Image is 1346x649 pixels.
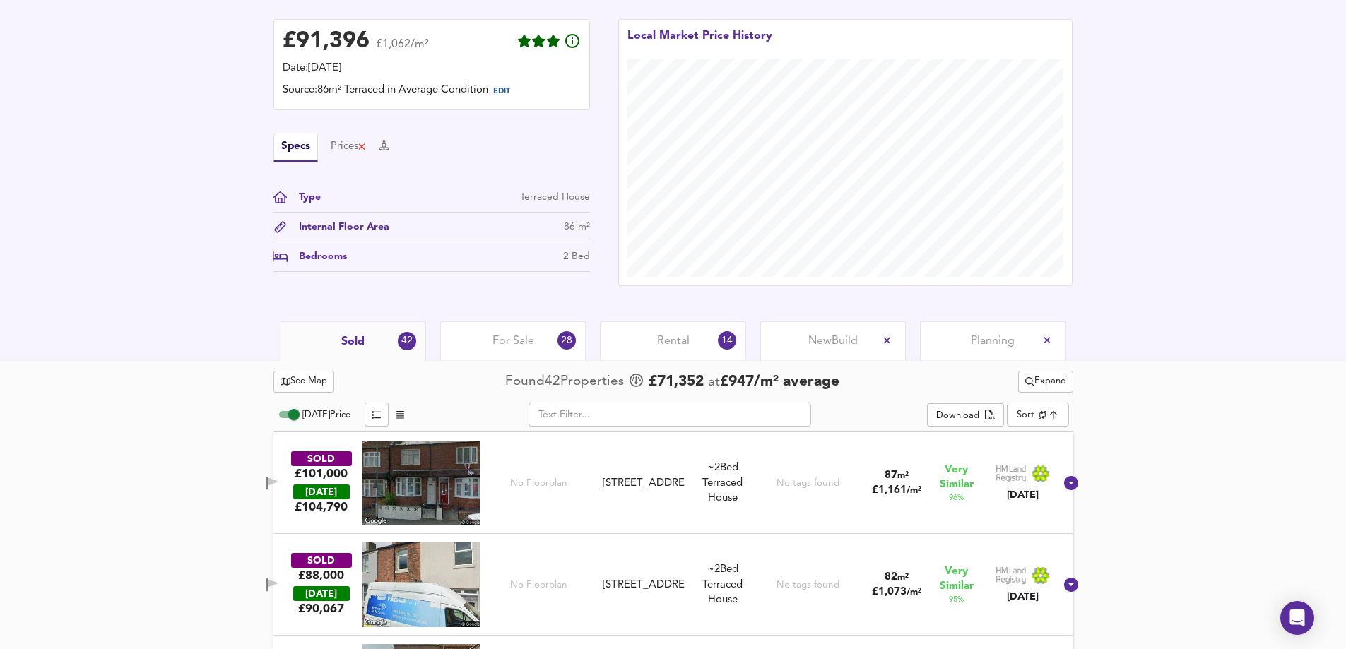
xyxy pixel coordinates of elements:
[996,488,1051,502] div: [DATE]
[288,249,347,264] div: Bedrooms
[564,220,590,234] div: 86 m²
[1280,601,1314,635] div: Open Intercom Messenger
[529,403,811,427] input: Text Filter...
[708,376,720,389] span: at
[291,553,352,568] div: SOLD
[907,486,921,495] span: / m²
[627,28,772,59] div: Local Market Price History
[510,477,567,490] span: No Floorplan
[897,471,909,480] span: m²
[273,534,1073,636] div: SOLD£88,000 [DATE]£90,067No Floorplan[STREET_ADDRESS]~2Bed Terraced HouseNo tags found82m²£1,073/...
[291,451,352,466] div: SOLD
[298,568,344,583] div: £88,000
[398,332,416,350] div: 42
[949,492,964,504] span: 96 %
[1017,408,1034,422] div: Sort
[293,484,350,499] div: [DATE]
[691,460,755,506] div: Terraced House
[273,432,1073,534] div: SOLD£101,000 [DATE]£104,790No Floorplan[STREET_ADDRESS]~2Bed Terraced HouseNo tags found87m²£1,16...
[603,578,685,593] div: [STREET_ADDRESS]
[597,578,690,593] div: 12 Wales Street, DL3 0LT
[971,333,1015,349] span: Planning
[520,190,590,205] div: Terraced House
[362,441,480,525] img: streetview
[341,334,365,350] span: Sold
[949,594,964,605] span: 95 %
[492,333,534,349] span: For Sale
[283,83,581,101] div: Source: 86m² Terraced in Average Condition
[777,578,839,592] div: No tags found
[885,470,897,481] span: 87
[563,249,590,264] div: 2 Bed
[1063,576,1080,593] svg: Show Details
[996,566,1051,585] img: Land Registry
[720,374,839,389] span: £ 947 / m² average
[936,408,979,424] div: Download
[281,374,328,390] span: See Map
[872,587,921,597] span: £ 1,073
[996,465,1051,483] img: Land Registry
[493,88,510,95] span: EDIT
[273,371,335,393] button: See Map
[691,460,755,475] div: We've estimated the total number of bedrooms from EPC data (4 heated rooms)
[283,61,581,76] div: Date: [DATE]
[298,601,344,617] span: £ 90,067
[362,542,480,627] img: streetview
[649,371,704,393] span: £ 71,352
[940,463,974,492] span: Very Similar
[1025,374,1066,390] span: Expand
[1063,475,1080,492] svg: Show Details
[376,39,429,59] span: £1,062/m²
[505,372,627,391] div: Found 42 Propert ies
[872,485,921,496] span: £ 1,161
[691,562,755,577] div: We've estimated the total number of bedrooms from EPC data (4 heated rooms)
[691,562,755,607] div: Terraced House
[603,476,685,491] div: [STREET_ADDRESS]
[777,477,839,490] div: No tags found
[283,31,370,52] div: £ 91,396
[808,333,858,349] span: New Build
[331,139,367,155] button: Prices
[927,403,1004,427] button: Download
[295,466,348,482] div: £101,000
[718,331,736,350] div: 14
[1018,371,1073,393] div: split button
[510,578,567,592] span: No Floorplan
[273,133,318,162] button: Specs
[885,572,897,583] span: 82
[302,410,350,419] span: [DATE] Price
[996,590,1051,604] div: [DATE]
[557,331,576,350] div: 28
[1018,371,1073,393] button: Expand
[907,588,921,597] span: / m²
[288,190,321,205] div: Type
[1007,403,1068,427] div: Sort
[927,403,1004,427] div: split button
[293,586,350,601] div: [DATE]
[940,564,974,594] span: Very Similar
[897,573,909,582] span: m²
[657,333,690,349] span: Rental
[288,220,389,234] div: Internal Floor Area
[295,499,348,515] span: £ 104,790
